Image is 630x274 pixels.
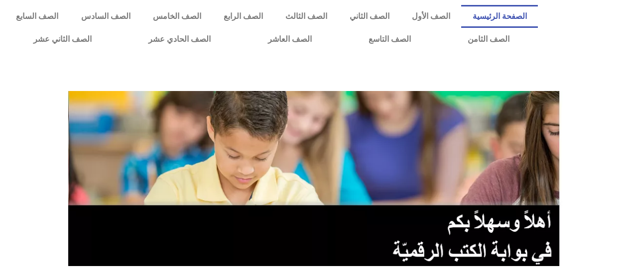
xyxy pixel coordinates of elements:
a: الصف العاشر [240,28,340,51]
a: الصف الأول [400,5,461,28]
a: الصف السابع [5,5,70,28]
a: الصفحة الرئيسية [461,5,538,28]
a: الصف الثاني [338,5,400,28]
a: الصف السادس [70,5,141,28]
a: الصف الخامس [141,5,212,28]
a: الصف الثالث [274,5,338,28]
a: الصف الثامن [439,28,538,51]
a: الصف الثاني عشر [5,28,120,51]
a: الصف التاسع [340,28,439,51]
a: الصف الرابع [212,5,274,28]
a: الصف الحادي عشر [120,28,239,51]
